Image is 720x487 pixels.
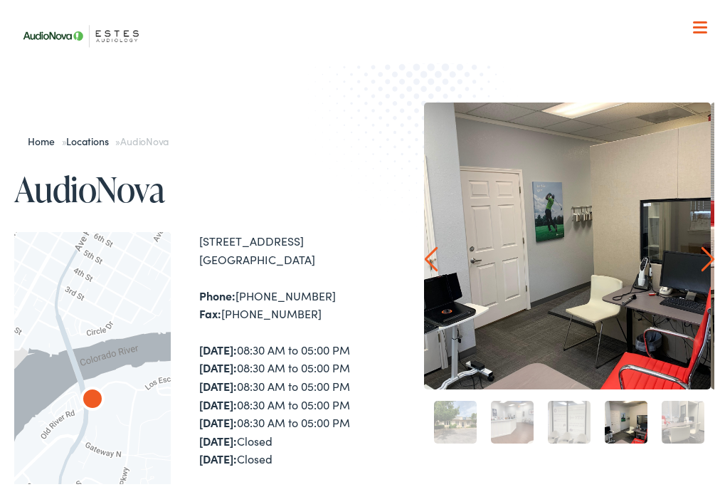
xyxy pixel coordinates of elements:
strong: Fax: [199,303,221,318]
strong: [DATE]: [199,412,237,427]
a: 3 [548,398,591,441]
a: What We Offer [25,57,714,101]
strong: Phone: [199,285,235,300]
a: Home [28,131,61,145]
h1: AudioNova [14,167,364,205]
strong: [DATE]: [199,430,237,446]
span: AudioNova [120,131,169,145]
a: 4 [605,398,647,441]
strong: [DATE]: [199,375,237,391]
a: 1 [434,398,477,441]
span: » » [28,131,169,145]
strong: [DATE]: [199,394,237,409]
div: [STREET_ADDRESS] [GEOGRAPHIC_DATA] [199,229,364,266]
strong: [DATE]: [199,448,237,464]
a: 2 [491,398,534,441]
a: Prev [424,243,438,269]
strong: [DATE]: [199,339,237,355]
div: AudioNova [75,381,110,415]
a: 5 [662,398,704,441]
div: 08:30 AM to 05:00 PM 08:30 AM to 05:00 PM 08:30 AM to 05:00 PM 08:30 AM to 05:00 PM 08:30 AM to 0... [199,338,364,466]
strong: [DATE]: [199,357,237,372]
a: Locations [66,131,115,145]
a: Next [701,243,714,269]
div: [PHONE_NUMBER] [PHONE_NUMBER] [199,284,364,320]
